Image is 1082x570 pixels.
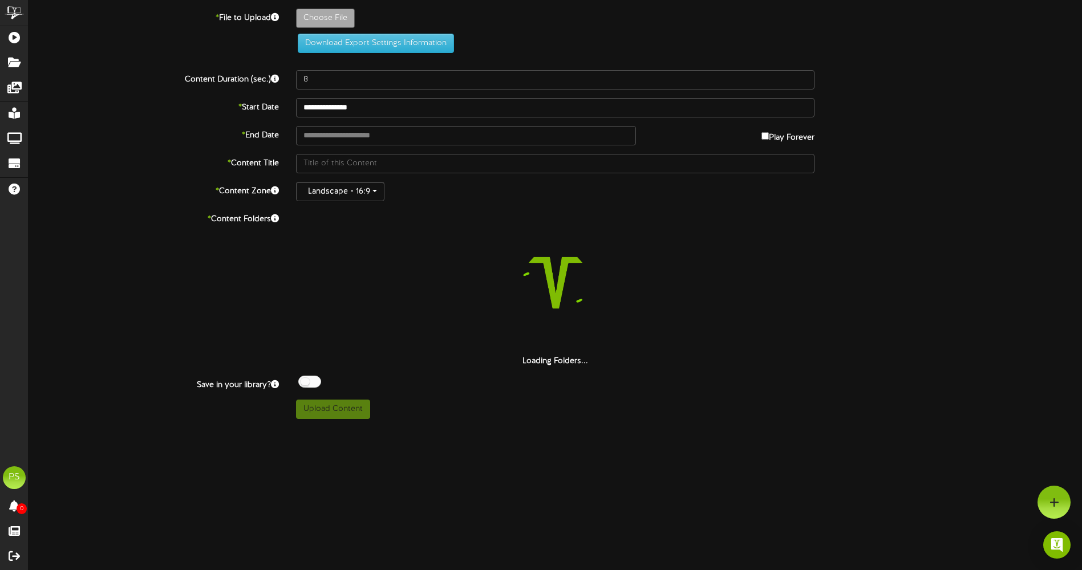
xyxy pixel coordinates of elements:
label: Play Forever [761,126,814,144]
div: PS [3,466,26,489]
div: Open Intercom Messenger [1043,531,1071,559]
button: Download Export Settings Information [298,34,454,53]
label: Content Folders [20,210,287,225]
input: Title of this Content [296,154,814,173]
label: Content Zone [20,182,287,197]
label: File to Upload [20,9,287,24]
span: 0 [17,503,27,514]
input: Play Forever [761,132,769,140]
button: Upload Content [296,400,370,419]
button: Landscape - 16:9 [296,182,384,201]
img: loading-spinner-5.png [483,210,629,356]
a: Download Export Settings Information [292,39,454,47]
label: Save in your library? [20,376,287,391]
strong: Loading Folders... [522,357,588,365]
label: Content Duration (sec.) [20,70,287,85]
label: Start Date [20,98,287,113]
label: Content Title [20,154,287,169]
label: End Date [20,126,287,141]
